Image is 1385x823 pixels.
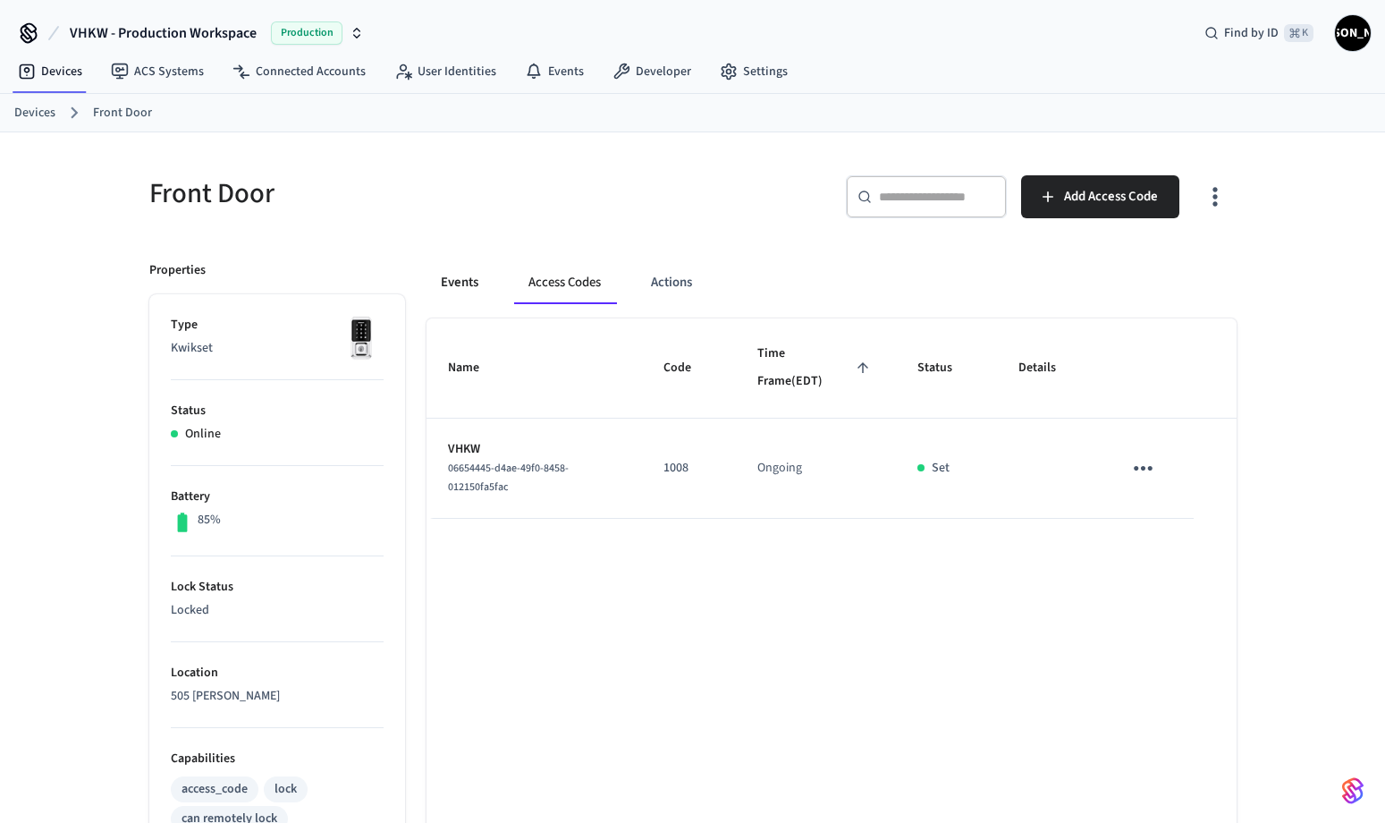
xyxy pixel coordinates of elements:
[637,261,706,304] button: Actions
[97,55,218,88] a: ACS Systems
[1064,185,1158,208] span: Add Access Code
[1284,24,1313,42] span: ⌘ K
[932,459,950,478] p: Set
[1190,17,1328,49] div: Find by ID⌘ K
[1342,776,1364,805] img: SeamLogoGradient.69752ec5.svg
[218,55,380,88] a: Connected Accounts
[705,55,802,88] a: Settings
[149,261,206,280] p: Properties
[1335,15,1371,51] button: [PERSON_NAME]
[757,340,874,396] span: Time Frame(EDT)
[1018,354,1079,382] span: Details
[171,339,384,358] p: Kwikset
[185,425,221,444] p: Online
[448,354,502,382] span: Name
[171,687,384,706] p: 505 [PERSON_NAME]
[426,318,1237,519] table: sticky table
[274,780,297,799] div: lock
[598,55,705,88] a: Developer
[448,461,569,495] span: 06654445-d4ae-49f0-8458-012150fa5fac
[93,104,152,123] a: Front Door
[171,664,384,683] p: Location
[663,354,714,382] span: Code
[426,261,493,304] button: Events
[339,316,384,361] img: Kwikset Halo Touchscreen Wifi Enabled Smart Lock, Polished Chrome, Front
[14,104,55,123] a: Devices
[198,511,221,530] p: 85%
[514,261,615,304] button: Access Codes
[171,750,384,768] p: Capabilities
[182,780,248,799] div: access_code
[1021,175,1179,218] button: Add Access Code
[171,578,384,597] p: Lock Status
[511,55,598,88] a: Events
[663,459,714,478] p: 1008
[448,440,621,459] p: VHKW
[171,601,384,620] p: Locked
[271,21,342,45] span: Production
[4,55,97,88] a: Devices
[1337,17,1369,49] span: [PERSON_NAME]
[171,316,384,335] p: Type
[736,419,896,519] td: Ongoing
[426,261,1237,304] div: ant example
[149,175,682,212] h5: Front Door
[171,402,384,420] p: Status
[70,22,257,44] span: VHKW - Production Workspace
[1224,24,1279,42] span: Find by ID
[171,488,384,506] p: Battery
[917,354,975,382] span: Status
[380,55,511,88] a: User Identities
